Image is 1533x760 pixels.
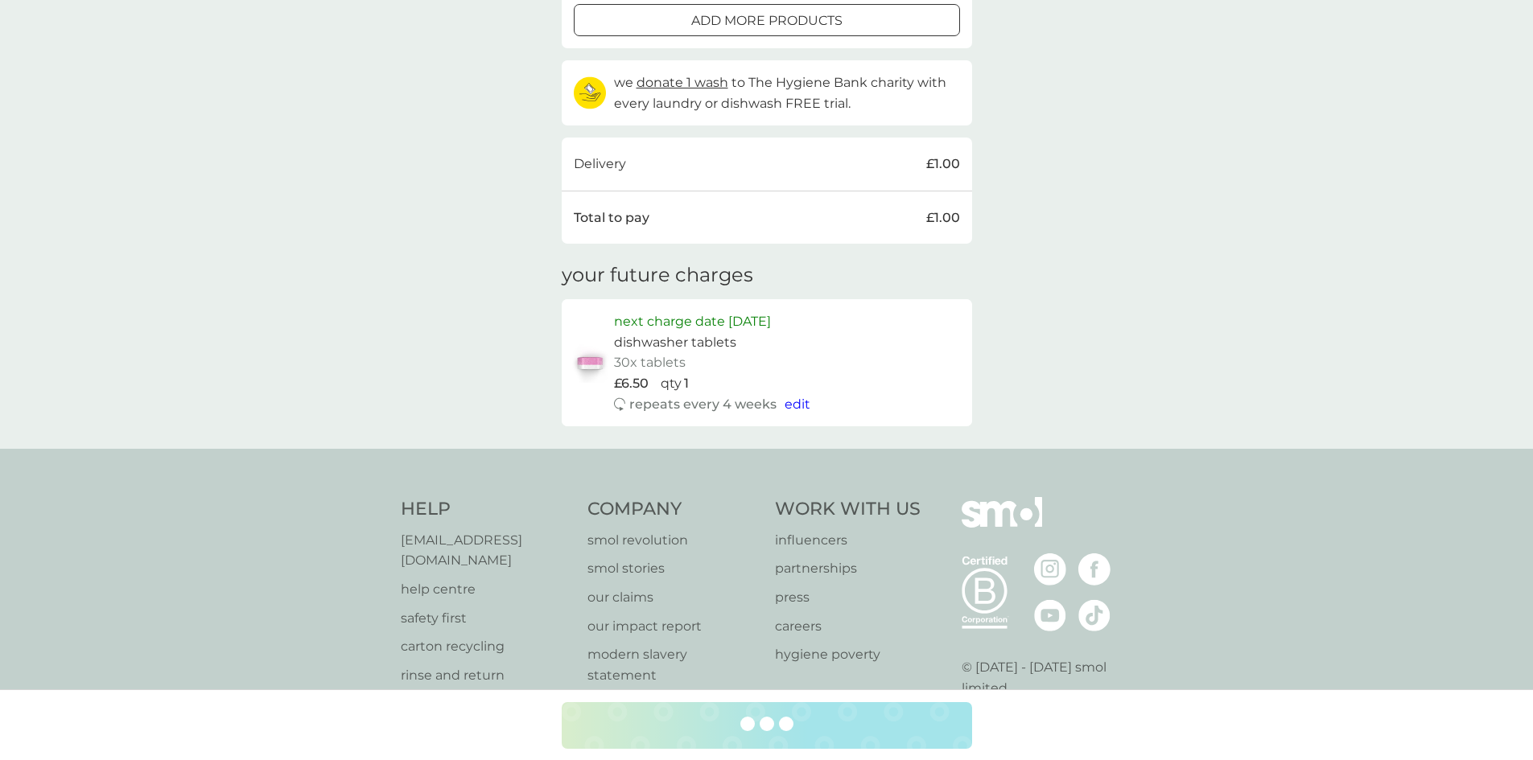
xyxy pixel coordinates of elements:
p: Delivery [574,154,626,175]
a: press [775,587,921,608]
p: we to The Hygiene Bank charity with every laundry or dishwash FREE trial. [614,72,960,113]
a: rinse and return [401,665,572,686]
img: visit the smol Tiktok page [1078,599,1111,631]
h4: Company [587,497,759,522]
a: [EMAIL_ADDRESS][DOMAIN_NAME] [401,530,572,571]
p: £1.00 [926,207,960,228]
img: visit the smol Youtube page [1034,599,1066,631]
a: smol revolution [587,530,759,551]
p: dishwasher tablets [614,332,736,353]
p: Total to pay [574,207,649,228]
a: smol stories [587,558,759,579]
p: qty [661,373,682,394]
img: visit the smol Instagram page [1034,553,1066,585]
span: edit [785,396,810,412]
p: 30x tablets [614,352,686,373]
img: visit the smol Facebook page [1078,553,1111,585]
button: add more products [574,4,960,36]
p: £6.50 [614,373,649,394]
p: © [DATE] - [DATE] smol limited [962,657,1133,698]
a: help centre [401,579,572,600]
a: our impact report [587,616,759,637]
a: modern slavery statement [587,644,759,685]
h4: Help [401,497,572,522]
a: hygiene poverty [775,644,921,665]
p: 1 [684,373,689,394]
a: our claims [587,587,759,608]
p: £1.00 [926,154,960,175]
p: add more products [691,10,843,31]
a: influencers [775,530,921,551]
span: donate 1 wash [637,75,728,90]
a: partnerships [775,558,921,579]
img: smol [962,497,1042,552]
a: careers [775,616,921,637]
h3: your future charges [562,264,753,287]
a: carton recycling [401,636,572,657]
button: edit [785,394,810,415]
p: repeats every 4 weeks [629,394,777,415]
h4: Work With Us [775,497,921,522]
p: next charge date [DATE] [614,311,771,332]
a: safety first [401,608,572,629]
